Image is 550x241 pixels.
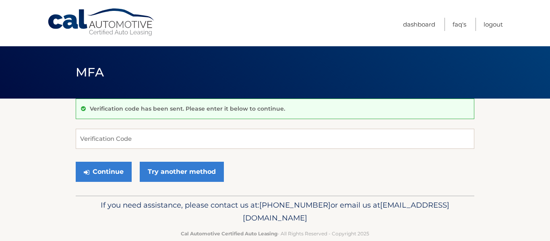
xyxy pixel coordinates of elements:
button: Continue [76,162,132,182]
span: [PHONE_NUMBER] [259,200,331,210]
a: Logout [484,18,503,31]
span: [EMAIL_ADDRESS][DOMAIN_NAME] [243,200,449,222]
a: Cal Automotive [47,8,156,37]
input: Verification Code [76,129,474,149]
span: MFA [76,65,104,80]
a: Dashboard [403,18,435,31]
a: Try another method [140,162,224,182]
a: FAQ's [453,18,466,31]
strong: Cal Automotive Certified Auto Leasing [181,231,277,237]
p: Verification code has been sent. Please enter it below to continue. [90,105,285,112]
p: If you need assistance, please contact us at: or email us at [81,199,469,225]
p: - All Rights Reserved - Copyright 2025 [81,229,469,238]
